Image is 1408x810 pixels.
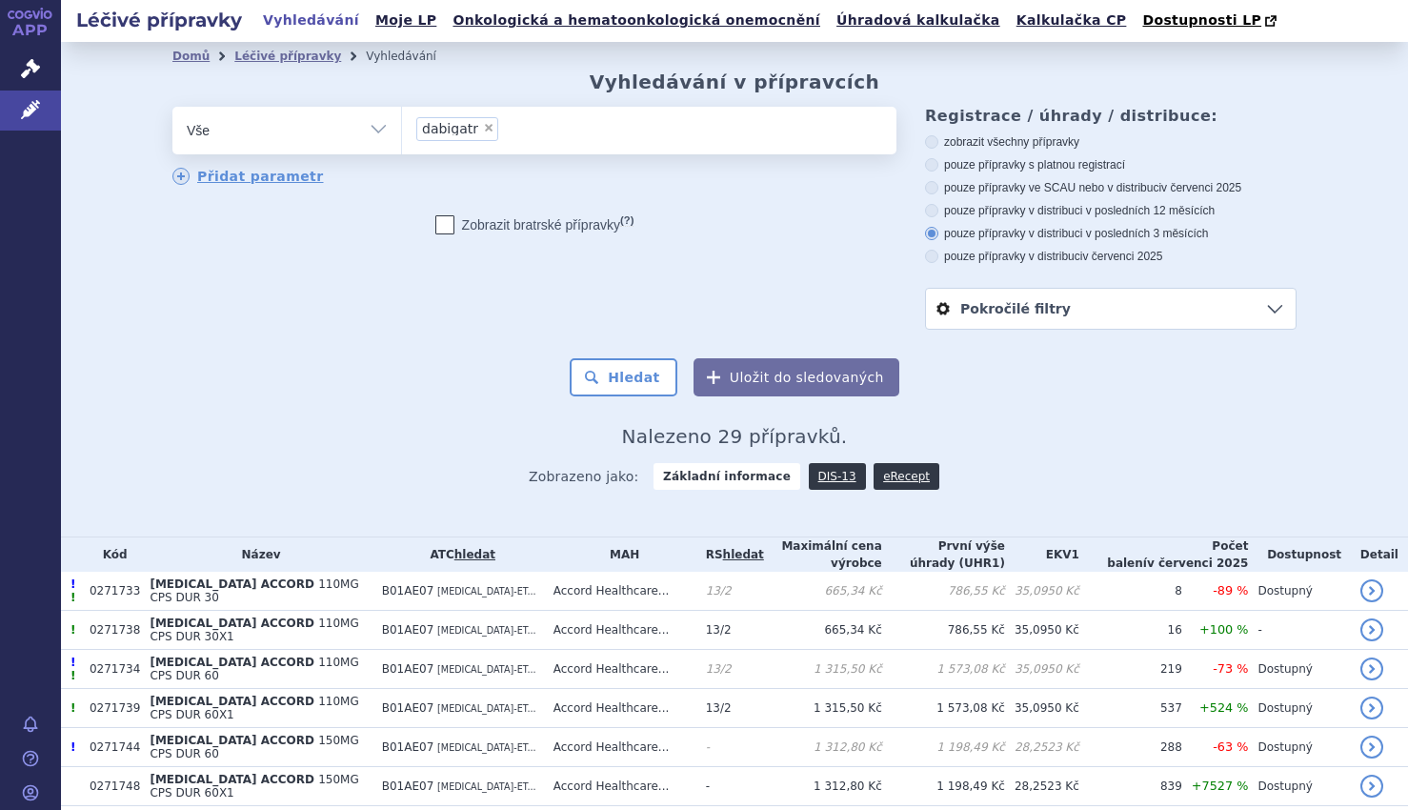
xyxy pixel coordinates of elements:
span: dabigatr [422,122,478,135]
td: 0271744 [80,728,140,767]
span: 150MG CPS DUR 60X1 [150,773,358,800]
span: Poslední data tohoto produktu jsou ze SCAU platného k 01.07.2025. [70,740,75,754]
th: Kód [80,537,140,572]
span: B01AE07 [382,740,434,754]
a: Dostupnosti LP [1136,8,1286,34]
td: 1 315,50 Kč [764,650,882,689]
span: [MEDICAL_DATA]-ET... [437,586,536,597]
td: 786,55 Kč [882,572,1005,611]
th: EKV1 [1005,537,1079,572]
li: Vyhledávání [366,42,461,71]
td: Accord Healthcare... [544,689,696,728]
th: ATC [372,537,544,572]
span: 110MG CPS DUR 30X1 [150,617,358,643]
th: První výše úhrady (UHR1) [882,537,1005,572]
h2: Vyhledávání v přípravcích [590,71,880,93]
td: - [1248,611,1350,650]
td: 35,0950 Kč [1005,689,1079,728]
td: 1 573,08 Kč [882,650,1005,689]
span: [MEDICAL_DATA] ACCORD [150,773,314,786]
td: 665,34 Kč [764,572,882,611]
td: 0271738 [80,611,140,650]
label: pouze přípravky v distribuci [925,249,1297,264]
td: 28,2523 Kč [1005,728,1079,767]
a: Moje LP [370,8,442,33]
td: Dostupný [1248,689,1350,728]
a: detail [1360,618,1383,641]
a: Úhradová kalkulačka [831,8,1006,33]
span: B01AE07 [382,780,434,793]
span: +524 % [1199,700,1248,715]
a: eRecept [874,463,939,490]
span: v červenci 2025 [1161,181,1241,194]
span: Dostupnosti LP [1142,12,1261,28]
td: 1 312,80 Kč [764,728,882,767]
a: detail [1360,658,1383,680]
input: dabigatr [504,116,514,140]
th: Detail [1351,537,1408,572]
td: 839 [1079,767,1182,806]
span: [MEDICAL_DATA]-ET... [437,703,536,714]
a: DIS-13 [809,463,866,490]
span: B01AE07 [382,701,434,715]
th: MAH [544,537,696,572]
td: - [696,767,764,806]
span: -89 % [1213,583,1248,597]
a: Léčivé přípravky [234,50,341,63]
span: B01AE07 [382,584,434,597]
td: 1 315,50 Kč [764,689,882,728]
span: Tento přípravek má více úhrad. [70,623,75,637]
span: 110MG CPS DUR 30 [150,577,358,604]
span: 13/2 [706,584,732,597]
strong: Základní informace [654,463,800,490]
span: 13/2 [706,623,732,637]
td: 35,0950 Kč [1005,611,1079,650]
button: Uložit do sledovaných [694,358,899,396]
span: [MEDICAL_DATA] ACCORD [150,577,314,591]
label: Zobrazit bratrské přípravky [435,215,634,234]
td: 0271734 [80,650,140,689]
th: Dostupnost [1248,537,1350,572]
td: 35,0950 Kč [1005,572,1079,611]
label: pouze přípravky v distribuci v posledních 12 měsících [925,203,1297,218]
span: v červenci 2025 [1147,557,1248,570]
span: 110MG CPS DUR 60 [150,656,358,682]
span: Tento přípravek má více úhrad. [70,591,75,604]
a: detail [1360,579,1383,602]
td: 1 198,49 Kč [882,728,1005,767]
th: Maximální cena výrobce [764,537,882,572]
span: 13/2 [706,701,732,715]
span: Tento přípravek má více úhrad. [70,669,75,682]
a: hledat [454,548,495,561]
td: 219 [1079,650,1182,689]
a: detail [1360,775,1383,798]
span: Poslední data tohoto produktu jsou ze SCAU platného k 01.07.2025. [70,577,75,591]
a: Přidat parametr [172,168,324,185]
td: - [696,728,764,767]
a: Kalkulačka CP [1011,8,1133,33]
td: 786,55 Kč [882,611,1005,650]
abbr: (?) [620,214,634,227]
button: Hledat [570,358,677,396]
td: 35,0950 Kč [1005,650,1079,689]
td: 1 312,80 Kč [764,767,882,806]
a: Domů [172,50,210,63]
td: 288 [1079,728,1182,767]
a: Pokročilé filtry [926,289,1296,329]
span: [MEDICAL_DATA] ACCORD [150,617,314,630]
td: 16 [1079,611,1182,650]
th: Název [140,537,372,572]
td: Accord Healthcare... [544,650,696,689]
span: 150MG CPS DUR 60 [150,734,358,760]
span: [MEDICAL_DATA] ACCORD [150,695,314,708]
td: 0271748 [80,767,140,806]
td: 537 [1079,689,1182,728]
a: hledat [723,548,764,561]
span: 110MG CPS DUR 60X1 [150,695,358,721]
span: [MEDICAL_DATA]-ET... [437,664,536,675]
td: Accord Healthcare... [544,728,696,767]
td: 1 198,49 Kč [882,767,1005,806]
span: × [483,122,494,133]
td: Dostupný [1248,572,1350,611]
td: Accord Healthcare... [544,572,696,611]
